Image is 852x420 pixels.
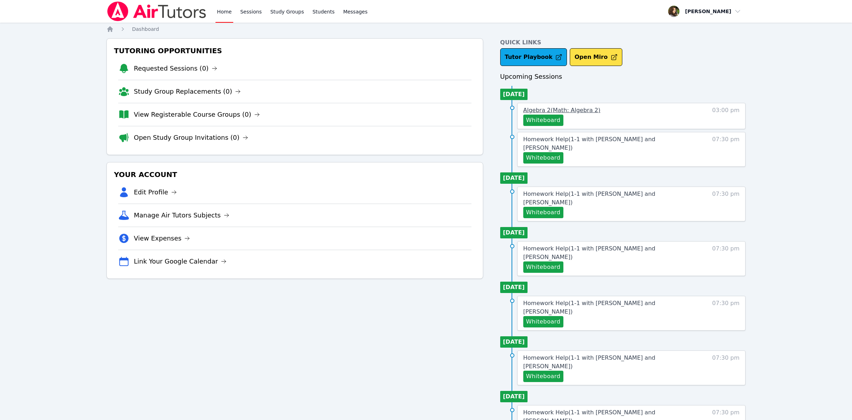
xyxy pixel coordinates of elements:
[500,282,528,293] li: [DATE]
[712,354,739,382] span: 07:30 pm
[523,316,563,327] button: Whiteboard
[500,72,745,82] h3: Upcoming Sessions
[134,256,226,266] a: Link Your Google Calendar
[523,152,563,164] button: Whiteboard
[523,354,655,370] span: Homework Help ( 1-1 with [PERSON_NAME] and [PERSON_NAME] )
[712,106,739,126] span: 03:00 pm
[523,300,655,315] span: Homework Help ( 1-1 with [PERSON_NAME] and [PERSON_NAME] )
[712,244,739,273] span: 07:30 pm
[134,187,177,197] a: Edit Profile
[113,168,477,181] h3: Your Account
[500,38,745,47] h4: Quick Links
[500,48,567,66] a: Tutor Playbook
[523,354,686,371] a: Homework Help(1-1 with [PERSON_NAME] and [PERSON_NAME])
[523,245,655,260] span: Homework Help ( 1-1 with [PERSON_NAME] and [PERSON_NAME] )
[134,63,217,73] a: Requested Sessions (0)
[712,190,739,218] span: 07:30 pm
[523,107,600,114] span: Algebra 2 ( Math: Algebra 2 )
[106,26,745,33] nav: Breadcrumb
[712,135,739,164] span: 07:30 pm
[113,44,477,57] h3: Tutoring Opportunities
[523,135,686,152] a: Homework Help(1-1 with [PERSON_NAME] and [PERSON_NAME])
[523,190,655,206] span: Homework Help ( 1-1 with [PERSON_NAME] and [PERSON_NAME] )
[106,1,207,21] img: Air Tutors
[523,190,686,207] a: Homework Help(1-1 with [PERSON_NAME] and [PERSON_NAME])
[132,26,159,33] a: Dashboard
[500,336,528,348] li: [DATE]
[523,299,686,316] a: Homework Help(1-1 with [PERSON_NAME] and [PERSON_NAME])
[570,48,622,66] button: Open Miro
[500,89,528,100] li: [DATE]
[523,261,563,273] button: Whiteboard
[523,244,686,261] a: Homework Help(1-1 with [PERSON_NAME] and [PERSON_NAME])
[523,136,655,151] span: Homework Help ( 1-1 with [PERSON_NAME] and [PERSON_NAME] )
[343,8,368,15] span: Messages
[134,210,229,220] a: Manage Air Tutors Subjects
[500,227,528,238] li: [DATE]
[523,115,563,126] button: Whiteboard
[134,233,190,243] a: View Expenses
[134,87,241,96] a: Study Group Replacements (0)
[134,133,248,143] a: Open Study Group Invitations (0)
[523,371,563,382] button: Whiteboard
[500,391,528,402] li: [DATE]
[523,106,600,115] a: Algebra 2(Math: Algebra 2)
[134,110,260,120] a: View Registerable Course Groups (0)
[712,299,739,327] span: 07:30 pm
[500,172,528,184] li: [DATE]
[132,26,159,32] span: Dashboard
[523,207,563,218] button: Whiteboard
